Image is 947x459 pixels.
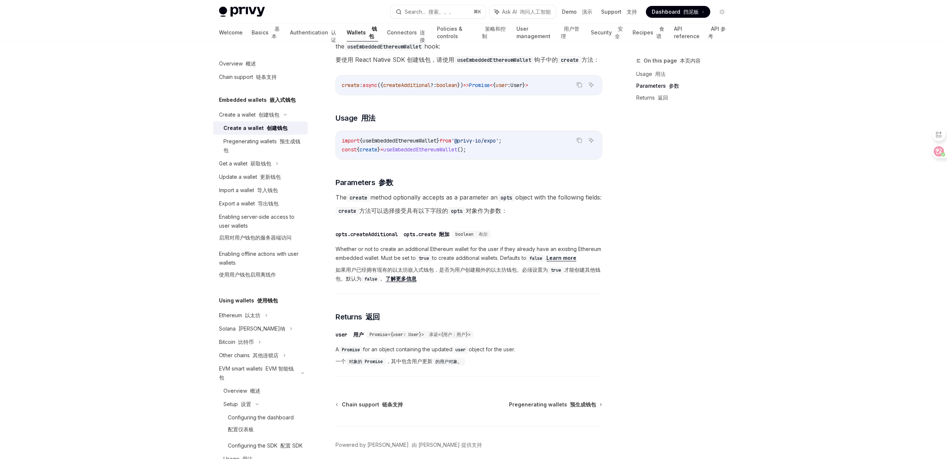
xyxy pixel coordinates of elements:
code: true [416,255,432,262]
span: < [490,82,493,88]
div: Chain support [219,73,277,81]
font: 用法 [361,114,375,123]
font: 其他连锁店 [253,352,279,358]
a: Basics 基本 [252,24,281,41]
a: Chain support 链条支持 [336,401,403,408]
font: 使用用户钱包启用离线作 [219,271,276,278]
font: 钱包 [369,26,377,39]
font: 支持 [627,9,637,15]
span: const [342,146,357,153]
font: API 参考 [708,26,726,39]
span: Promise<{user: User}> [370,332,471,338]
code: 的用户对象。 [432,358,465,365]
div: EVM smart wallets [219,364,297,382]
span: createAdditional [383,82,431,88]
span: : [360,82,363,88]
font: 返回 [658,94,668,101]
code: create [347,194,370,202]
a: Create a wallet 创建钱包 [213,121,308,135]
span: { [357,146,360,153]
code: create [558,56,582,64]
a: 了解更多信息 [385,275,417,282]
font: 基本 [272,26,280,39]
span: A for an object containing the updated object for the user. [336,345,602,369]
a: Authentication 认证 [290,24,338,41]
span: from [439,137,451,144]
code: opts [498,194,515,202]
a: Powered by [PERSON_NAME] 由 [PERSON_NAME] 提供支持 [336,441,482,449]
a: Enabling offline actions with user wallets使用用户钱包启用离线作 [213,247,308,284]
span: async [363,82,377,88]
font: 创建钱包 [259,111,279,118]
span: ; [499,137,502,144]
div: Enabling offline actions with user wallets [219,249,303,282]
font: 以太坊 [245,312,260,318]
button: Toggle dark mode [716,6,728,18]
div: Bitcoin [219,338,254,346]
span: boolean [437,82,457,88]
a: Chain support 链条支持 [213,70,308,84]
div: Pregenerating wallets [223,137,303,155]
span: ⌘ K [473,9,481,15]
font: 参数 [669,83,679,89]
button: Ask AI [586,80,596,90]
a: Learn more [546,255,576,261]
span: = [380,146,383,153]
a: Welcome [219,24,243,41]
a: Pregenerating wallets 预生成钱包 [509,401,601,408]
span: > [525,82,528,88]
span: Whether or not to create an additional Ethereum wallet for the user if they already have an exist... [336,245,602,286]
a: Export a wallet 导出钱包 [213,197,308,210]
font: 参数 [378,178,393,187]
span: Ask AI [502,8,551,16]
font: 链条支持 [256,74,277,80]
font: 概述 [246,60,256,67]
div: Configuring the SDK [228,441,303,450]
font: 链条支持 [382,401,403,408]
div: user [336,331,364,338]
span: ({ [377,82,383,88]
div: Create a wallet [219,110,279,119]
span: Promise [469,82,490,88]
a: Import a wallet 导入钱包 [213,184,308,197]
div: Other chains [219,351,279,360]
font: 概述 [250,388,260,394]
font: 用法 [655,71,665,77]
a: Usage 用法 [636,68,734,80]
button: Copy the contents from the code block [574,80,584,90]
div: Overview [223,386,260,395]
span: } [377,146,380,153]
div: Get a wallet [219,159,271,168]
font: 导出钱包 [258,200,279,207]
span: user [496,82,508,88]
font: 询问人工智能 [520,9,551,15]
a: Policies & controls 策略和控制 [437,24,508,41]
span: To create a wallet with the React Native SDK, use the method from the hook: [336,31,602,68]
code: opts [448,207,466,215]
span: } [522,82,525,88]
span: useEmbeddedEthereumWallet [383,146,457,153]
span: On this page [644,56,701,65]
font: 导入钱包 [257,187,278,193]
button: Search... 搜索。。。⌘K [391,5,486,19]
span: { [493,82,496,88]
font: 预生成钱包 [570,401,596,408]
a: Pregenerating wallets 预生成钱包 [213,135,308,157]
code: useEmbeddedEthereumWallet [454,56,534,64]
button: Ask AI [586,135,596,145]
font: 如果用户已经拥有现有的以太坊嵌入式钱包，是否为用户创建额外的以太坊钱包。必须设置为 才能创建其他钱包。默认为 。 [336,267,600,282]
code: useEmbeddedEthereumWallet [344,43,424,51]
span: The method optionally accepts as a parameter an object with the following fields: [336,192,602,219]
span: import [342,137,360,144]
font: 由 [PERSON_NAME] 提供支持 [412,442,482,448]
div: Setup [223,400,251,409]
font: 安全 [615,26,623,39]
code: Promise [339,346,363,354]
a: Connectors 连接 [387,24,428,41]
font: 演示 [582,9,592,15]
font: 比特币 [238,339,254,345]
div: Export a wallet [219,199,279,208]
font: 搜索。。。 [428,9,454,15]
font: 配置 SDK [280,442,303,449]
span: (); [457,146,466,153]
